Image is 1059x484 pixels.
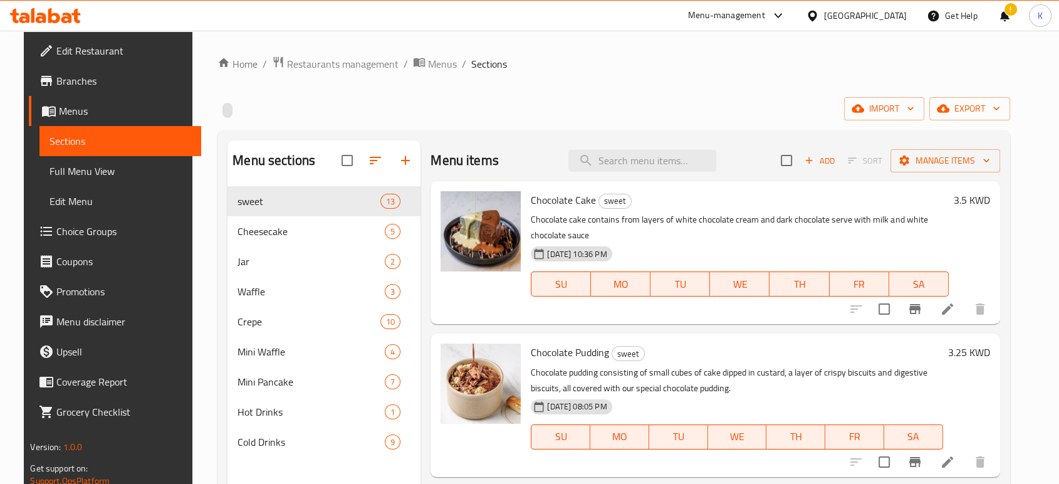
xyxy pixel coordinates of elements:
[29,246,201,276] a: Coupons
[890,149,1000,172] button: Manage items
[50,164,190,179] span: Full Menu View
[598,194,632,209] div: sweet
[227,307,420,337] div: Crepe10
[39,126,201,156] a: Sections
[830,271,889,297] button: FR
[568,150,716,172] input: search
[237,314,380,329] span: Crepe
[381,196,400,208] span: 13
[237,194,380,209] div: sweet
[531,343,609,362] span: Chocolate Pudding
[385,224,400,239] div: items
[50,134,190,149] span: Sections
[29,216,201,246] a: Choice Groups
[940,302,955,317] a: Edit menu item
[835,275,884,293] span: FR
[227,181,420,462] nav: Menu sections
[766,424,825,450] button: TH
[542,401,612,413] span: [DATE] 08:05 PM
[29,367,201,397] a: Coverage Report
[542,248,612,260] span: [DATE] 10:36 PM
[385,376,400,388] span: 7
[531,271,591,297] button: SU
[237,404,385,419] span: Hot Drinks
[56,43,190,58] span: Edit Restaurant
[237,434,385,450] span: Cold Drinks
[889,271,949,297] button: SA
[29,96,201,126] a: Menus
[715,275,764,293] span: WE
[404,56,408,71] li: /
[29,66,201,96] a: Branches
[954,191,990,209] h6: 3.5 KWD
[591,271,650,297] button: MO
[56,404,190,419] span: Grocery Checklist
[29,36,201,66] a: Edit Restaurant
[595,428,644,446] span: MO
[385,434,400,450] div: items
[599,194,631,208] span: sweet
[948,344,990,361] h6: 3.25 KWD
[385,226,400,238] span: 5
[769,271,829,297] button: TH
[929,97,1010,120] button: export
[590,424,649,450] button: MO
[237,374,385,389] div: Mini Pancake
[965,447,995,477] button: delete
[803,154,837,168] span: Add
[939,101,1000,117] span: export
[612,346,645,361] div: sweet
[380,314,400,329] div: items
[385,406,400,418] span: 1
[385,344,400,359] div: items
[441,344,521,424] img: Chocolate Pudding
[825,424,884,450] button: FR
[889,428,938,446] span: SA
[390,145,420,176] button: Add section
[385,404,400,419] div: items
[531,424,590,450] button: SU
[775,275,824,293] span: TH
[56,224,190,239] span: Choice Groups
[531,365,942,396] p: Chocolate pudding consisting of small cubes of cake dipped in custard, a layer of crispy biscuits...
[39,156,201,186] a: Full Menu View
[50,194,190,209] span: Edit Menu
[800,151,840,171] button: Add
[334,147,360,174] span: Select all sections
[29,337,201,367] a: Upsell
[708,424,767,450] button: WE
[56,314,190,329] span: Menu disclaimer
[385,346,400,358] span: 4
[385,256,400,268] span: 2
[884,424,943,450] button: SA
[413,56,457,72] a: Menus
[59,103,190,118] span: Menus
[385,374,400,389] div: items
[385,436,400,448] span: 9
[713,428,762,446] span: WE
[800,151,840,171] span: Add item
[30,439,61,455] span: Version:
[824,9,907,23] div: [GEOGRAPHIC_DATA]
[29,276,201,307] a: Promotions
[217,56,1009,72] nav: breadcrumb
[227,186,420,216] div: sweet13
[237,254,385,269] div: Jar
[840,151,890,171] span: Select section first
[385,286,400,298] span: 3
[430,151,499,170] h2: Menu items
[263,56,267,71] li: /
[871,449,897,475] span: Select to update
[237,344,385,359] div: Mini Waffle
[227,427,420,457] div: Cold Drinks9
[39,186,201,216] a: Edit Menu
[29,307,201,337] a: Menu disclaimer
[237,224,385,239] span: Cheesecake
[940,455,955,470] a: Edit menu item
[830,428,879,446] span: FR
[237,284,385,299] span: Waffle
[227,337,420,367] div: Mini Waffle4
